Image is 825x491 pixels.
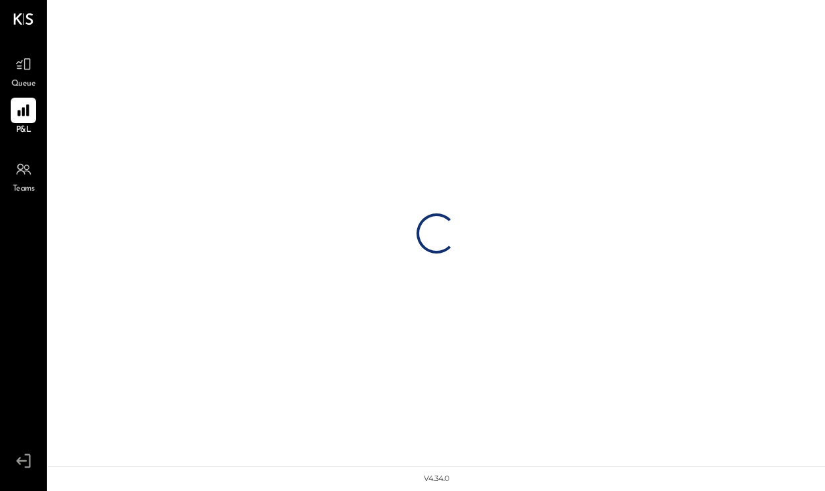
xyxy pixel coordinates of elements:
[16,124,31,136] span: P&L
[1,157,46,195] a: Teams
[1,98,46,136] a: P&L
[424,474,449,484] div: v 4.34.0
[1,52,46,90] a: Queue
[11,78,36,90] span: Queue
[13,183,35,195] span: Teams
